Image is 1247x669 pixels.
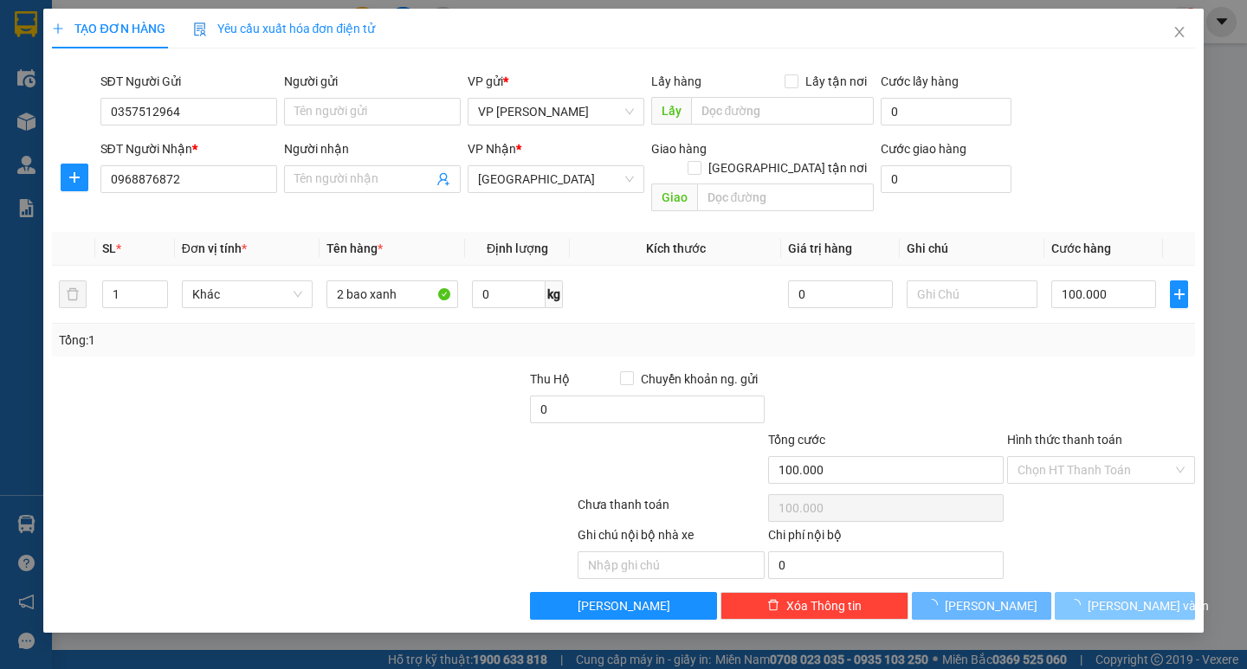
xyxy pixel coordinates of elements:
[578,596,670,615] span: [PERSON_NAME]
[646,241,706,255] span: Kích thước
[881,98,1011,125] input: Cước lấy hàng
[100,72,277,91] div: SĐT Người Gửi
[436,172,450,186] span: user-add
[530,592,718,620] button: [PERSON_NAME]
[1055,592,1194,620] button: [PERSON_NAME] và In
[651,183,697,211] span: Giao
[907,280,1037,308] input: Ghi Chú
[786,596,862,615] span: Xóa Thông tin
[768,433,825,447] span: Tổng cước
[148,281,167,294] span: Increase Value
[578,551,766,579] input: Nhập ghi chú
[691,97,874,125] input: Dọc đường
[1155,9,1204,57] button: Close
[326,280,457,308] input: VD: Bàn, Ghế
[153,284,164,294] span: up
[576,495,767,525] div: Chưa thanh toán
[634,370,765,389] span: Chuyển khoản ng. gửi
[284,72,461,91] div: Người gửi
[900,232,1044,266] th: Ghi chú
[1171,287,1186,301] span: plus
[52,22,165,35] span: TẠO ĐƠN HÀNG
[767,599,779,613] span: delete
[61,170,87,184] span: plus
[148,294,167,307] span: Decrease Value
[926,599,945,611] span: loading
[881,165,1011,193] input: Cước giao hàng
[1170,280,1187,308] button: plus
[284,139,461,158] div: Người nhận
[478,166,634,192] span: CHÂU GIANG
[1088,596,1209,615] span: [PERSON_NAME] và In
[192,281,302,307] span: Khác
[697,183,874,211] input: Dọc đường
[768,525,1004,551] div: Chi phí nội bộ
[153,296,164,306] span: down
[193,22,376,35] span: Yêu cầu xuất hóa đơn điện tử
[59,280,87,308] button: delete
[468,142,516,156] span: VP Nhận
[468,72,644,91] div: VP gửi
[945,596,1037,615] span: [PERSON_NAME]
[487,241,548,255] span: Định lượng
[1173,25,1186,39] span: close
[1069,599,1088,611] span: loading
[912,592,1051,620] button: [PERSON_NAME]
[530,372,570,386] span: Thu Hộ
[651,97,691,125] span: Lấy
[798,72,874,91] span: Lấy tận nơi
[1051,241,1111,255] span: Cước hàng
[651,142,707,156] span: Giao hàng
[788,241,852,255] span: Giá trị hàng
[59,331,482,350] div: Tổng: 1
[52,23,64,35] span: plus
[881,142,966,156] label: Cước giao hàng
[100,139,277,158] div: SĐT Người Nhận
[578,525,766,551] div: Ghi chú nội bộ nhà xe
[61,164,88,191] button: plus
[881,74,959,88] label: Cước lấy hàng
[546,280,563,308] span: kg
[102,241,116,255] span: SL
[788,280,893,308] input: 0
[182,241,247,255] span: Đơn vị tính
[326,241,383,255] span: Tên hàng
[701,158,874,177] span: [GEOGRAPHIC_DATA] tận nơi
[478,99,634,125] span: VP Trần Bình
[1007,433,1122,447] label: Hình thức thanh toán
[193,23,207,36] img: icon
[720,592,908,620] button: deleteXóa Thông tin
[651,74,701,88] span: Lấy hàng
